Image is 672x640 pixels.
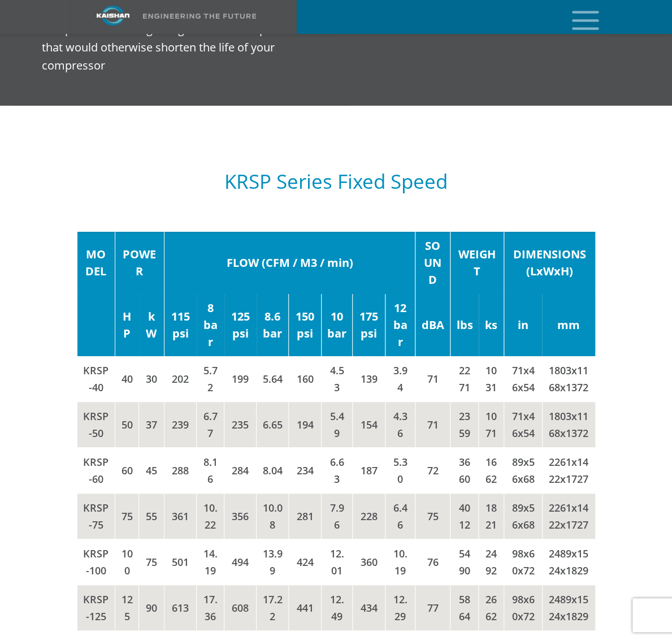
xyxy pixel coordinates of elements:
td: 187 [353,448,385,494]
td: KRSP-75 [77,494,115,539]
td: WEIGHT [450,232,504,294]
td: 160 [289,356,322,402]
td: 90 [139,585,164,631]
td: 12.29 [385,585,415,631]
td: 14.19 [197,539,224,585]
td: 10 bar [322,294,353,356]
td: 2492 [479,539,504,585]
td: 12.49 [322,585,353,631]
td: 89x56x68 [504,448,543,494]
td: 40 [115,356,138,402]
td: 4.53 [322,356,353,402]
td: 8.6 bar [257,294,289,356]
td: 199 [224,356,257,402]
td: 356 [224,494,257,539]
td: 72 [415,448,450,494]
td: 71x46x54 [504,356,543,402]
td: 125 [115,585,138,631]
td: 8 bar [197,294,224,356]
td: 6.77 [197,402,224,448]
td: 45 [139,448,164,494]
td: 37 [139,402,164,448]
td: 2489x1524x1829 [542,539,595,585]
td: 2261x1422x1727 [542,448,595,494]
td: KRSP-100 [77,539,115,585]
td: 154 [353,402,385,448]
td: 71x46x54 [504,402,543,448]
td: KRSP-60 [77,448,115,494]
td: 150 psi [289,294,322,356]
td: 6.63 [322,448,353,494]
td: 1803x1168x1372 [542,402,595,448]
td: 1803x1168x1372 [542,356,595,402]
td: 235 [224,402,257,448]
td: 13.99 [257,539,289,585]
td: 239 [164,402,196,448]
td: 100 [115,539,138,585]
td: 12.01 [322,539,353,585]
td: mm [542,294,595,356]
td: MODEL [77,232,115,294]
td: 17.36 [197,585,224,631]
td: 2359 [450,402,479,448]
td: 2271 [450,356,479,402]
td: 202 [164,356,196,402]
td: 1821 [479,494,504,539]
td: 98x60x72 [504,585,543,631]
img: Engineering the future [143,14,256,19]
td: 3.94 [385,356,415,402]
td: 5.72 [197,356,224,402]
td: 360 [353,539,385,585]
td: KRSP-125 [77,585,115,631]
td: 4.36 [385,402,415,448]
td: 6.65 [257,402,289,448]
td: 139 [353,356,385,402]
td: 288 [164,448,196,494]
td: 8.04 [257,448,289,494]
td: 194 [289,402,322,448]
td: 5.64 [257,356,289,402]
td: 2489x1524x1829 [542,585,595,631]
td: 5490 [450,539,479,585]
td: 55 [139,494,164,539]
td: 76 [415,539,450,585]
td: 60 [115,448,138,494]
td: DIMENSIONS (LxWxH) [504,232,595,294]
td: 115 psi [164,294,196,356]
td: 6.46 [385,494,415,539]
td: 75 [139,539,164,585]
td: 8.16 [197,448,224,494]
td: 125 psi [224,294,257,356]
td: 10.19 [385,539,415,585]
td: 75 [415,494,450,539]
td: 5.49 [322,402,353,448]
td: 30 [139,356,164,402]
td: 71 [415,356,450,402]
td: 89x56x68 [504,494,543,539]
td: dBA [415,294,450,356]
h5: KRSP Series Fixed Speed [77,171,595,192]
td: SOUND [415,232,450,294]
td: 75 [115,494,138,539]
td: 441 [289,585,322,631]
td: HP [115,294,138,356]
td: 284 [224,448,257,494]
img: kaishan logo [71,6,155,25]
td: 281 [289,494,322,539]
td: KRSP-40 [77,356,115,402]
td: 175 psi [353,294,385,356]
td: 5864 [450,585,479,631]
td: kW [139,294,164,356]
td: KRSP-50 [77,402,115,448]
td: 1031 [479,356,504,402]
td: 1662 [479,448,504,494]
td: POWER [115,232,164,294]
td: 2261x1422x1727 [542,494,595,539]
td: 4012 [450,494,479,539]
td: 234 [289,448,322,494]
td: 17.22 [257,585,289,631]
td: 50 [115,402,138,448]
td: 98x60x72 [504,539,543,585]
td: 12bar [385,294,415,356]
td: 1071 [479,402,504,448]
